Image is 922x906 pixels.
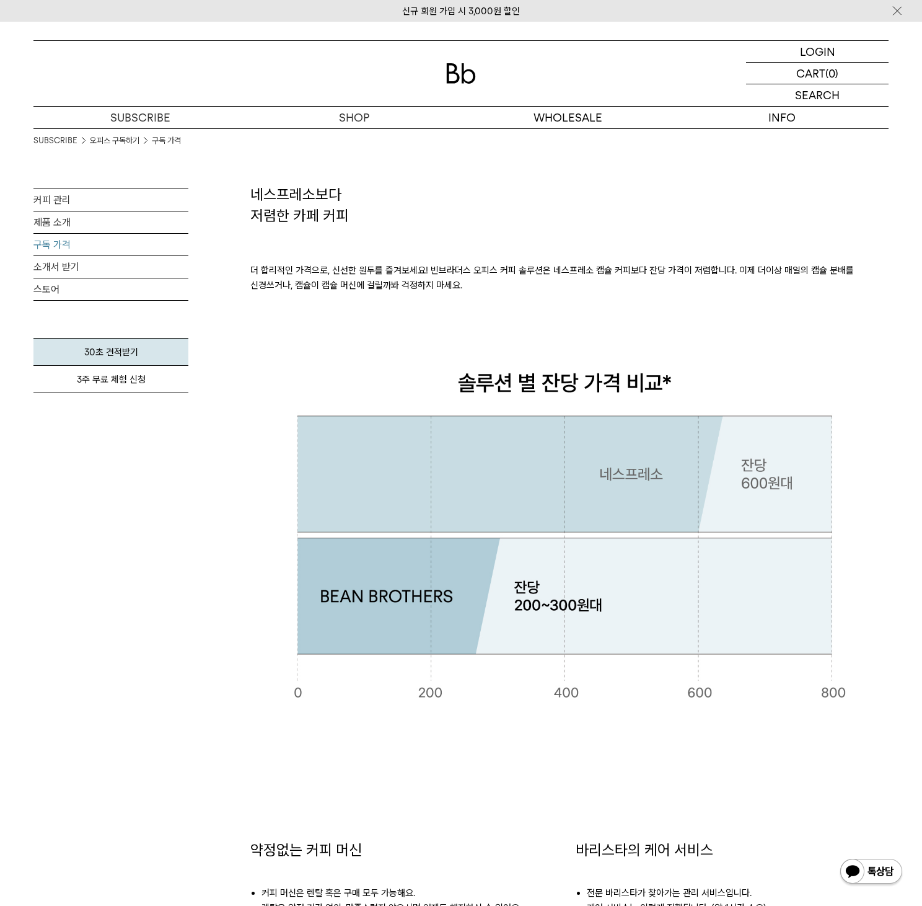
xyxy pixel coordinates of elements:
p: INFO [675,107,889,128]
a: SHOP [247,107,461,128]
a: 스토어 [33,278,188,300]
a: LOGIN [746,41,889,63]
li: 전문 바리스타가 찾아가는 관리 서비스입니다. [587,886,889,900]
a: 구독 가격 [33,234,188,255]
a: 구독 가격 [152,135,181,147]
img: 카카오톡 채널 1:1 채팅 버튼 [839,858,903,887]
h3: 바리스타의 케어 서비스 [576,840,889,861]
p: CART [796,63,825,84]
a: 제품 소개 [33,211,188,233]
li: 커피 머신은 렌탈 혹은 구매 모두 가능해요. [261,886,563,900]
a: 3주 무료 체험 신청 [33,366,188,393]
img: 구독 가격 상세 설명 [250,330,889,740]
img: 로고 [446,63,476,84]
p: 더 합리적인 가격으로, 신선한 원두를 즐겨보세요! 빈브라더스 오피스 커피 솔루션은 네스프레소 캡슐 커피보다 잔당 가격이 저렴합니다. 이제 더이상 매일의 캡슐 분배를 신경쓰거나... [250,226,889,330]
a: 오피스 구독하기 [90,135,139,147]
a: 신규 회원 가입 시 3,000원 할인 [402,6,520,17]
p: (0) [825,63,838,84]
h3: 약정없는 커피 머신 [250,840,563,861]
p: SEARCH [795,84,840,106]
p: WHOLESALE [461,107,675,128]
p: LOGIN [800,41,835,62]
a: CART (0) [746,63,889,84]
a: 30초 견적받기 [33,338,188,366]
a: SUBSCRIBE [33,135,77,147]
a: 소개서 받기 [33,256,188,278]
h2: 네스프레소보다 저렴한 카페 커피 [250,184,889,226]
a: SUBSCRIBE [33,107,247,128]
a: 커피 관리 [33,189,188,211]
